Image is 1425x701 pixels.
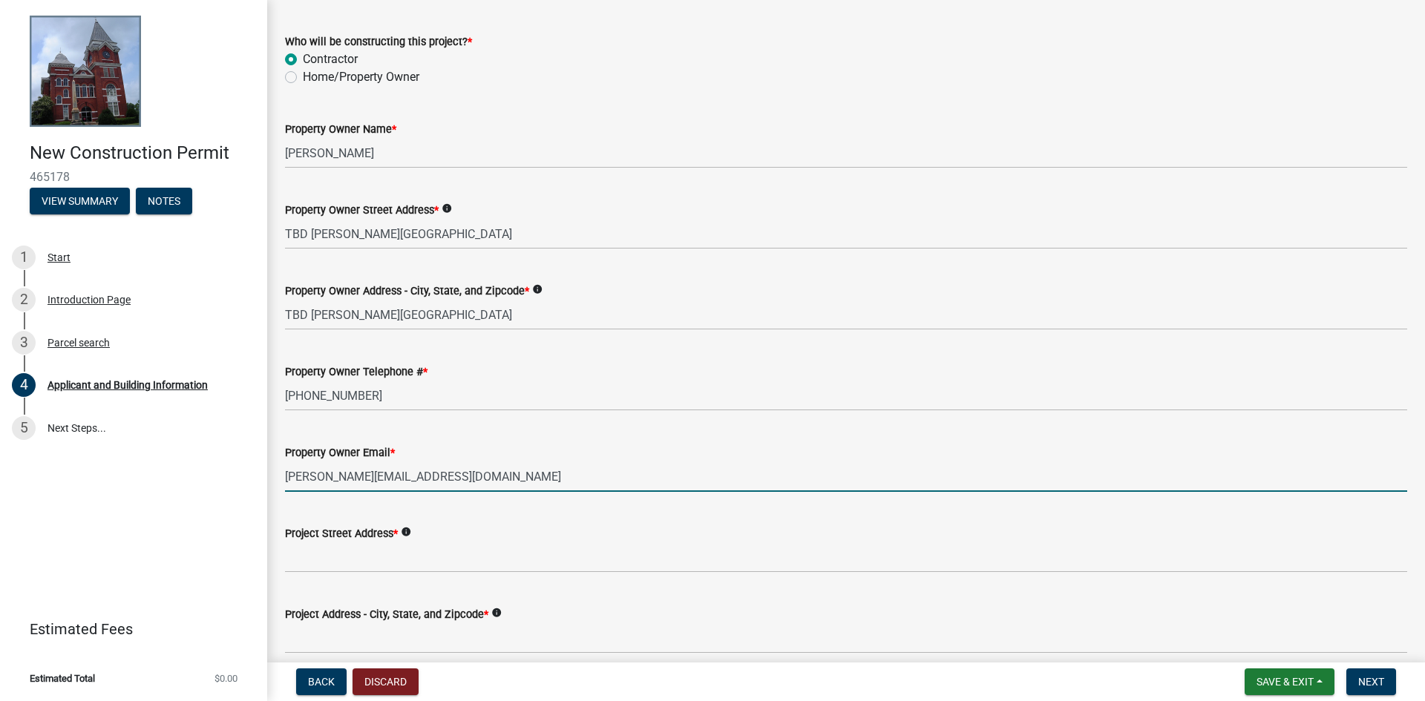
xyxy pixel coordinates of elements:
[30,142,255,164] h4: New Construction Permit
[303,50,358,68] label: Contractor
[47,338,110,348] div: Parcel search
[30,16,141,127] img: Talbot County, Georgia
[12,614,243,644] a: Estimated Fees
[214,674,237,683] span: $0.00
[285,610,488,620] label: Project Address - City, State, and Zipcode
[12,246,36,269] div: 1
[285,125,396,135] label: Property Owner Name
[30,170,237,184] span: 465178
[296,668,347,695] button: Back
[303,68,419,86] label: Home/Property Owner
[136,196,192,208] wm-modal-confirm: Notes
[491,608,502,618] i: info
[12,331,36,355] div: 3
[30,188,130,214] button: View Summary
[1346,668,1396,695] button: Next
[442,203,452,214] i: info
[136,188,192,214] button: Notes
[1257,676,1314,688] span: Save & Exit
[30,196,130,208] wm-modal-confirm: Summary
[285,529,398,539] label: Project Street Address
[12,288,36,312] div: 2
[285,205,439,216] label: Property Owner Street Address
[47,252,71,263] div: Start
[12,416,36,440] div: 5
[47,294,131,305] div: Introduction Page
[285,448,395,458] label: Property Owner Email
[401,527,411,537] i: info
[1245,668,1334,695] button: Save & Exit
[285,37,472,47] label: Who will be constructing this project?
[532,284,543,294] i: info
[353,668,419,695] button: Discard
[12,373,36,397] div: 4
[1358,676,1384,688] span: Next
[285,286,529,297] label: Property Owner Address - City, State, and Zipcode
[308,676,335,688] span: Back
[285,367,427,378] label: Property Owner Telephone #
[30,674,95,683] span: Estimated Total
[47,380,208,390] div: Applicant and Building Information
